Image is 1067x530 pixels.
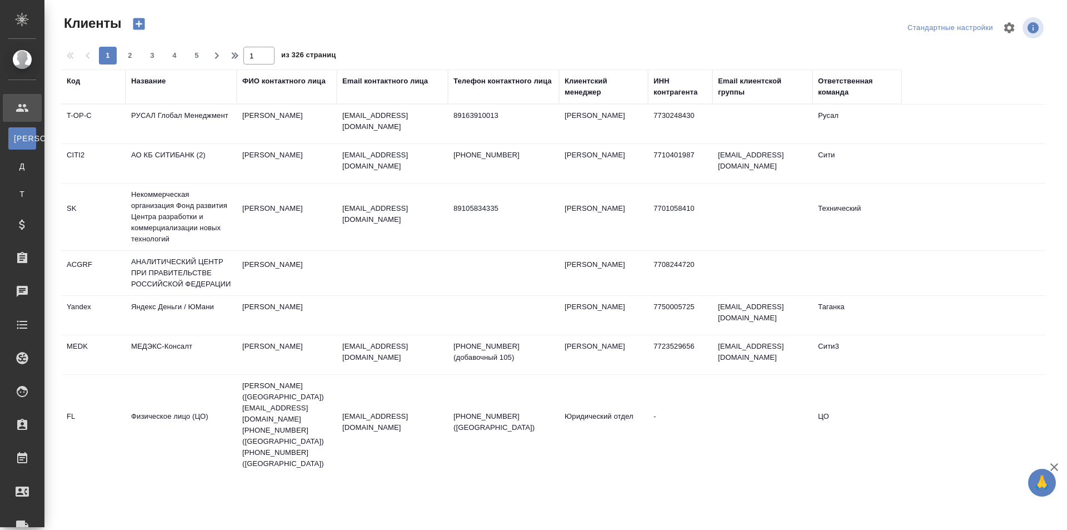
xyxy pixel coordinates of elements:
[61,105,126,143] td: T-OP-C
[648,335,712,374] td: 7723529656
[712,335,812,374] td: [EMAIL_ADDRESS][DOMAIN_NAME]
[143,50,161,61] span: 3
[1033,471,1051,494] span: 🙏
[1028,469,1056,497] button: 🙏
[996,14,1023,41] span: Настроить таблицу
[61,254,126,293] td: ACGRF
[565,76,642,98] div: Клиентский менеджер
[126,335,237,374] td: МЕДЭКС-Консалт
[8,155,36,177] a: Д
[342,110,442,132] p: [EMAIL_ADDRESS][DOMAIN_NAME]
[812,144,901,183] td: Сити
[188,47,206,65] button: 5
[237,105,337,143] td: [PERSON_NAME]
[559,197,648,236] td: [PERSON_NAME]
[559,105,648,143] td: [PERSON_NAME]
[242,76,326,87] div: ФИО контактного лица
[818,76,896,98] div: Ответственная команда
[812,335,901,374] td: Сити3
[712,296,812,335] td: [EMAIL_ADDRESS][DOMAIN_NAME]
[1023,17,1046,38] span: Посмотреть информацию
[126,105,237,143] td: РУСАЛ Глобал Менеджмент
[121,47,139,65] button: 2
[342,150,442,172] p: [EMAIL_ADDRESS][DOMAIN_NAME]
[237,254,337,293] td: [PERSON_NAME]
[121,50,139,61] span: 2
[61,197,126,236] td: SK
[281,48,336,65] span: из 326 страниц
[126,184,237,250] td: Некоммерческая организация Фонд развития Центра разработки и коммерциализации новых технологий
[812,197,901,236] td: Технический
[61,14,121,32] span: Клиенты
[648,296,712,335] td: 7750005725
[559,254,648,293] td: [PERSON_NAME]
[648,144,712,183] td: 7710401987
[14,161,31,172] span: Д
[14,189,31,200] span: Т
[342,203,442,225] p: [EMAIL_ADDRESS][DOMAIN_NAME]
[237,375,337,475] td: [PERSON_NAME] ([GEOGRAPHIC_DATA]) [EMAIL_ADDRESS][DOMAIN_NAME] [PHONE_NUMBER] ([GEOGRAPHIC_DATA])...
[67,76,80,87] div: Код
[654,76,707,98] div: ИНН контрагента
[559,296,648,335] td: [PERSON_NAME]
[648,197,712,236] td: 7701058410
[342,411,442,433] p: [EMAIL_ADDRESS][DOMAIN_NAME]
[126,14,152,33] button: Создать
[342,76,428,87] div: Email контактного лица
[812,105,901,143] td: Русал
[14,133,31,144] span: [PERSON_NAME]
[126,296,237,335] td: Яндекс Деньги / ЮМани
[61,296,126,335] td: Yandex
[188,50,206,61] span: 5
[453,411,554,433] p: [PHONE_NUMBER] ([GEOGRAPHIC_DATA])
[453,341,554,363] p: [PHONE_NUMBER] (добавочный 105)
[166,47,183,65] button: 4
[453,150,554,161] p: [PHONE_NUMBER]
[718,76,807,98] div: Email клиентской группы
[61,405,126,444] td: FL
[126,144,237,183] td: АО КБ СИТИБАНК (2)
[237,296,337,335] td: [PERSON_NAME]
[648,254,712,293] td: 7708244720
[126,251,237,295] td: АНАЛИТИЧЕСКИЙ ЦЕНТР ПРИ ПРАВИТЕЛЬСТВЕ РОССИЙСКОЙ ФЕДЕРАЦИИ
[126,405,237,444] td: Физическое лицо (ЦО)
[559,144,648,183] td: [PERSON_NAME]
[61,335,126,374] td: MEDK
[812,405,901,444] td: ЦО
[453,110,554,121] p: 89163910013
[559,405,648,444] td: Юридический отдел
[648,105,712,143] td: 7730248430
[8,127,36,150] a: [PERSON_NAME]
[237,197,337,236] td: [PERSON_NAME]
[559,335,648,374] td: [PERSON_NAME]
[8,183,36,205] a: Т
[712,144,812,183] td: [EMAIL_ADDRESS][DOMAIN_NAME]
[237,335,337,374] td: [PERSON_NAME]
[237,144,337,183] td: [PERSON_NAME]
[143,47,161,65] button: 3
[61,144,126,183] td: CITI2
[453,76,552,87] div: Телефон контактного лица
[453,203,554,214] p: 89105834335
[342,341,442,363] p: [EMAIL_ADDRESS][DOMAIN_NAME]
[905,19,996,37] div: split button
[131,76,166,87] div: Название
[648,405,712,444] td: -
[812,296,901,335] td: Таганка
[166,50,183,61] span: 4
